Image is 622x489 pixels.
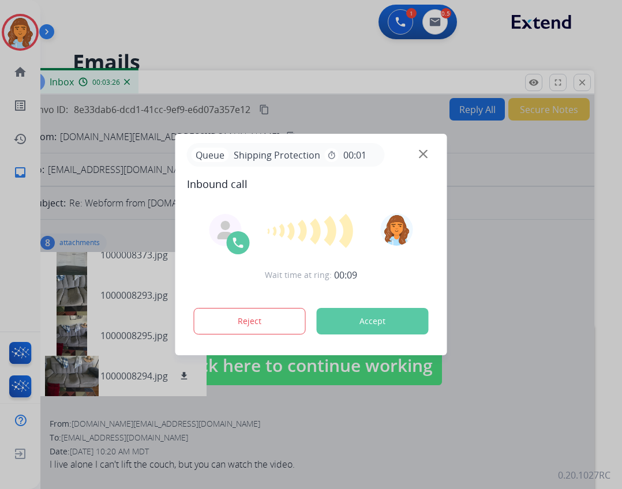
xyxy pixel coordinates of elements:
[334,268,357,282] span: 00:09
[187,176,436,192] span: Inbound call
[343,148,366,162] span: 00:01
[558,468,610,482] p: 0.20.1027RC
[317,308,429,334] button: Accept
[419,150,428,159] img: close-button
[327,151,336,160] mat-icon: timer
[194,308,306,334] button: Reject
[192,148,229,162] p: Queue
[216,221,235,239] img: agent-avatar
[265,269,332,281] span: Wait time at ring:
[380,213,413,246] img: avatar
[229,148,325,162] span: Shipping Protection
[231,236,245,250] img: call-icon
